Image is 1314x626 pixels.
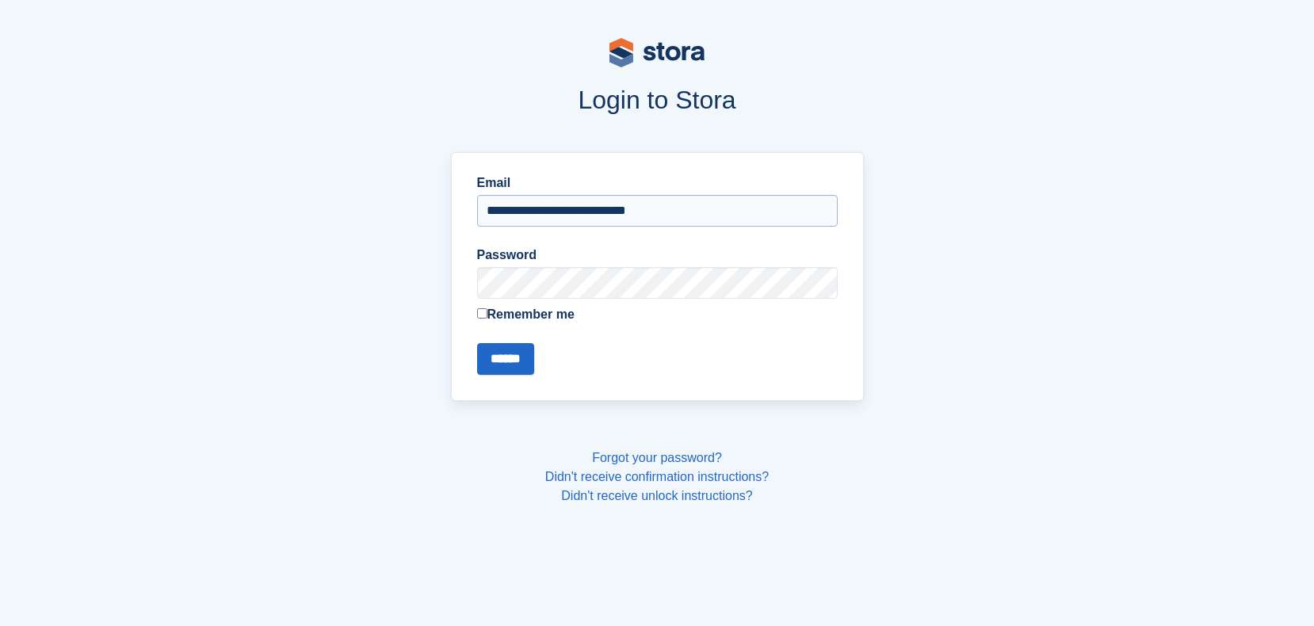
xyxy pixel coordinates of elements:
h1: Login to Stora [148,86,1166,114]
a: Didn't receive confirmation instructions? [545,470,769,483]
label: Remember me [477,305,838,324]
label: Email [477,174,838,193]
img: stora-logo-53a41332b3708ae10de48c4981b4e9114cc0af31d8433b30ea865607fb682f29.svg [609,38,705,67]
input: Remember me [477,308,487,319]
a: Forgot your password? [592,451,722,464]
label: Password [477,246,838,265]
a: Didn't receive unlock instructions? [561,489,752,502]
